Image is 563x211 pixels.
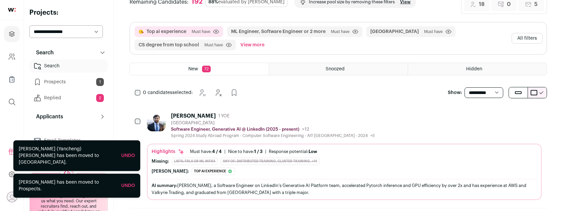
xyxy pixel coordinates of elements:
[143,90,172,95] span: 0 candidates
[171,133,375,138] div: Spring 2024 Study Abroad Program - Computer Software Engineering - AIT-[GEOGRAPHIC_DATA] - 2024
[29,134,108,147] a: Email Templates
[202,66,211,72] span: 72
[29,8,108,17] h2: Projects:
[479,0,485,8] span: 18
[29,59,108,73] a: Search
[408,63,547,75] a: Hidden
[29,46,108,59] button: Search
[8,8,16,12] img: wellfound-shorthand-0d5821cbd27db2630d0214b213865d53afaa358527fdda9d0ea32b1df1b89c2c.svg
[171,127,299,132] p: Software Engineer, Generative AI @ LinkedIn (2025 - present)
[269,63,408,75] a: Snoozed
[269,149,317,154] div: Response potential:
[204,42,223,48] span: Must have
[4,49,20,65] a: Company and ATS Settings
[228,149,262,154] div: Nice to have:
[331,29,350,34] span: Must have
[147,113,542,200] a: [PERSON_NAME] 1 YOE [GEOGRAPHIC_DATA] Software Engineer, Generative AI @ LinkedIn (2025 - present...
[152,183,177,188] span: AI summary:
[96,78,104,86] span: 1
[188,67,198,71] span: New
[212,149,222,154] span: 4 / 4
[172,158,218,165] div: Lists: FRLs or ML infra
[309,149,317,154] span: Low
[147,113,166,131] img: 53eb1cbe80c9bcbd1b1f1cda7e57721c09836858f402f17ec7380dec0983a869.jpg
[152,182,537,196] div: [PERSON_NAME], a Software Engineer on LinkedIn's Generative AI Platform team, accelerated Pytorch...
[534,0,538,8] span: 5
[220,158,320,165] div: Any of: Distributed training, Cluster training, +14
[96,94,104,102] span: 2
[466,67,482,71] span: Hidden
[512,33,543,44] button: All filters
[218,113,229,119] span: 1 YOE
[19,179,116,192] div: [PERSON_NAME] has been moved to Prospects.
[448,89,462,96] p: Show:
[231,28,326,35] button: ML Engineer, Software Engineer or 2 more
[32,49,54,57] p: Search
[192,29,210,34] span: Must have
[190,149,317,154] ul: | |
[7,192,17,202] button: Open dropdown
[171,120,375,126] div: [GEOGRAPHIC_DATA]
[29,91,108,105] a: Replied2
[29,75,108,89] a: Prospects1
[4,71,20,87] a: Company Lists
[32,113,63,121] p: Applicants
[139,42,199,48] button: CS degree from top school
[29,110,108,123] button: Applicants
[4,26,20,42] a: Projects
[239,40,266,50] button: View more
[370,28,419,35] button: [GEOGRAPHIC_DATA]
[121,183,135,188] a: Undo
[302,127,309,132] span: +12
[152,148,185,155] div: Highlights
[121,153,135,158] a: Undo
[19,146,116,166] div: [PERSON_NAME] (Yancheng) [PERSON_NAME] has been moved to [GEOGRAPHIC_DATA].
[192,168,235,175] div: Top ai experience
[424,29,443,34] span: Must have
[143,89,193,96] span: selected:
[152,169,189,174] div: [PERSON_NAME]:
[190,149,222,154] div: Must have:
[147,28,186,35] button: Top ai experience
[507,0,511,8] span: 0
[171,113,216,119] div: [PERSON_NAME]
[152,159,169,164] div: Missing:
[326,67,345,71] span: Snoozed
[254,149,262,154] span: 1 / 3
[370,134,375,138] span: +5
